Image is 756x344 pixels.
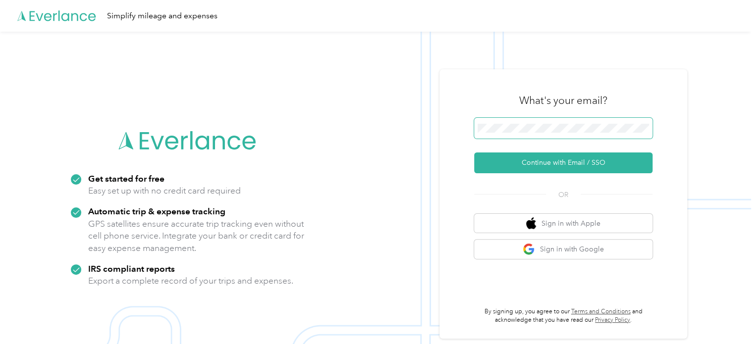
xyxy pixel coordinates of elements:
[519,94,607,107] h3: What's your email?
[88,275,293,287] p: Export a complete record of your trips and expenses.
[571,308,631,315] a: Terms and Conditions
[474,214,652,233] button: apple logoSign in with Apple
[88,206,225,216] strong: Automatic trip & expense tracking
[546,190,581,200] span: OR
[595,316,630,324] a: Privacy Policy
[526,217,536,230] img: apple logo
[474,240,652,259] button: google logoSign in with Google
[474,152,652,173] button: Continue with Email / SSO
[474,307,652,325] p: By signing up, you agree to our and acknowledge that you have read our .
[88,218,305,254] p: GPS satellites ensure accurate trip tracking even without cell phone service. Integrate your bank...
[88,185,241,197] p: Easy set up with no credit card required
[107,10,217,22] div: Simplify mileage and expenses
[88,173,164,184] strong: Get started for free
[523,243,535,255] img: google logo
[88,263,175,274] strong: IRS compliant reports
